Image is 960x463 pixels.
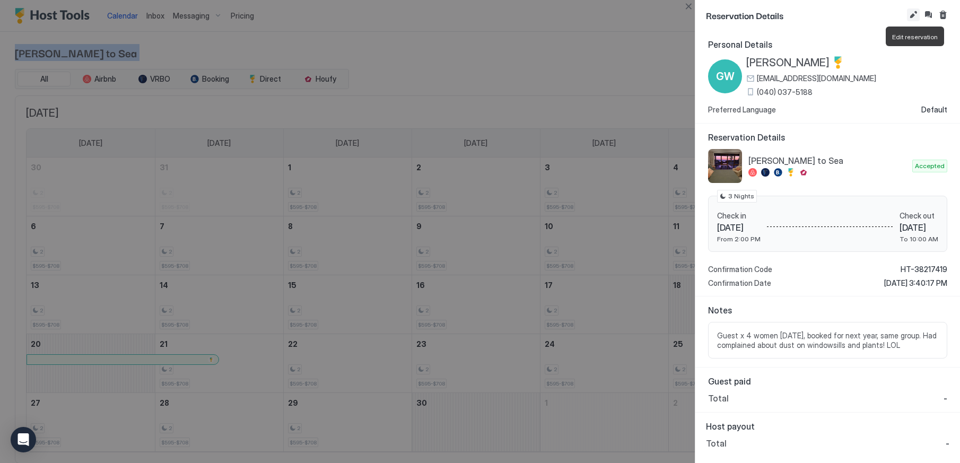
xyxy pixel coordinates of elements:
span: Total [706,438,727,449]
span: Edit reservation [892,33,938,41]
span: Host payout [706,421,949,432]
span: [DATE] [900,222,938,233]
div: Open Intercom Messenger [11,427,36,452]
span: To 10:00 AM [900,235,938,243]
span: Reservation Details [706,8,905,22]
span: From 2:00 PM [717,235,761,243]
span: Accepted [915,161,945,171]
span: Confirmation Code [708,265,772,274]
button: Edit reservation [907,8,920,21]
span: [EMAIL_ADDRESS][DOMAIN_NAME] [757,74,876,83]
span: 3 Nights [728,191,754,201]
span: Check out [900,211,938,221]
span: Check in [717,211,761,221]
span: Default [921,105,947,115]
span: - [944,393,947,404]
span: [DATE] 3:40:17 PM [884,278,947,288]
span: [DATE] [717,222,761,233]
span: GW [716,68,735,84]
span: Notes [708,305,947,316]
span: - [946,438,949,449]
span: [PERSON_NAME] [746,56,830,69]
span: Personal Details [708,39,947,50]
div: listing image [708,149,742,183]
button: Inbox [922,8,935,21]
span: Total [708,393,729,404]
span: [PERSON_NAME] to Sea [748,155,908,166]
span: HT-38217419 [901,265,947,274]
span: Preferred Language [708,105,776,115]
span: Guest paid [708,376,947,387]
span: (040) 037-5188 [757,88,813,97]
span: Guest x 4 women [DATE], booked for next year, same group. Had complained about dust on windowsill... [717,331,938,350]
span: Confirmation Date [708,278,771,288]
span: Reservation Details [708,132,947,143]
button: Cancel reservation [937,8,949,21]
